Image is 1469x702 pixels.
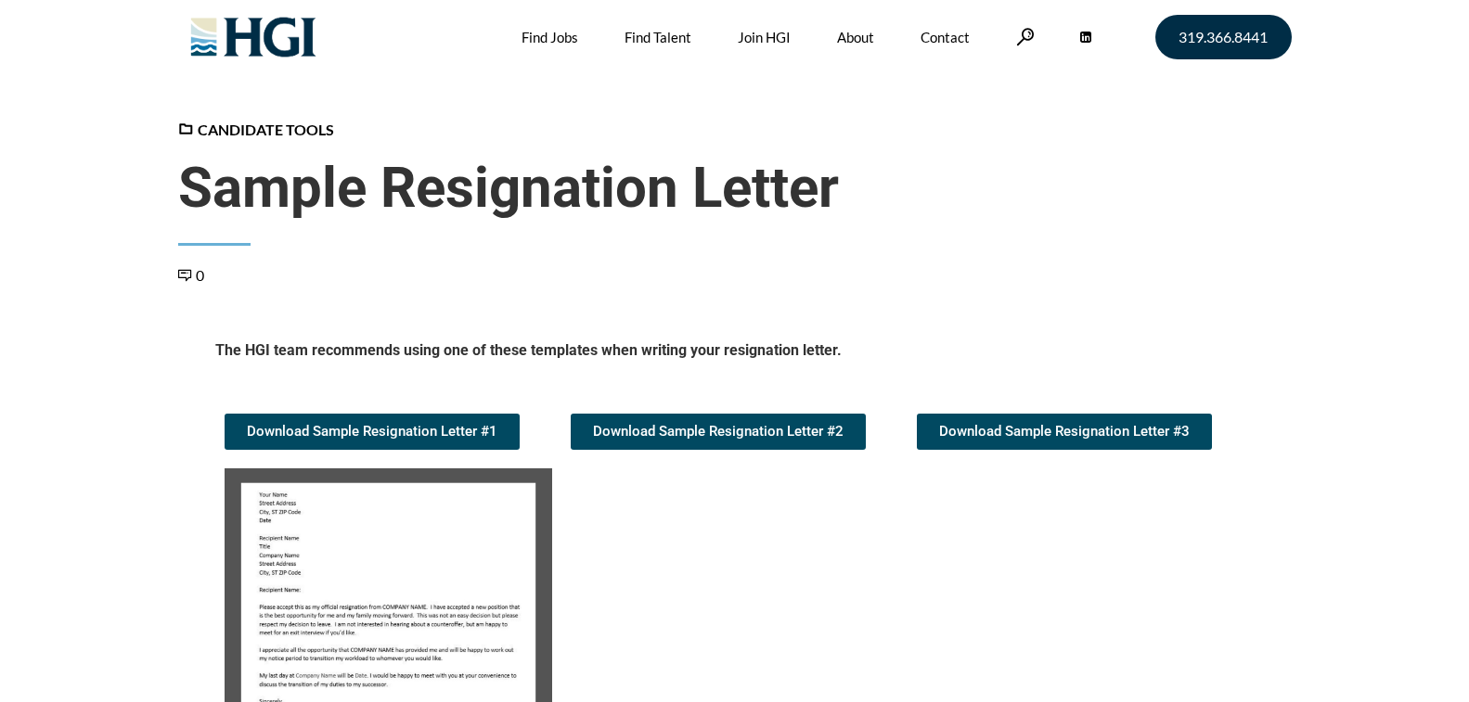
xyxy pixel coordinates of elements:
a: Search [1016,28,1035,45]
a: Candidate Tools [178,121,334,138]
a: 0 [178,266,204,284]
a: Download Sample Resignation Letter #3 [917,414,1212,450]
span: Download Sample Resignation Letter #3 [939,425,1190,439]
a: Download Sample Resignation Letter #2 [571,414,866,450]
a: 319.366.8441 [1155,15,1292,59]
span: Sample Resignation Letter [178,155,1292,222]
span: Download Sample Resignation Letter #1 [247,425,497,439]
span: 319.366.8441 [1179,30,1268,45]
h5: The HGI team recommends using one of these templates when writing your resignation letter. [215,340,1255,367]
a: Download Sample Resignation Letter #1 [225,414,520,450]
span: Download Sample Resignation Letter #2 [593,425,844,439]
